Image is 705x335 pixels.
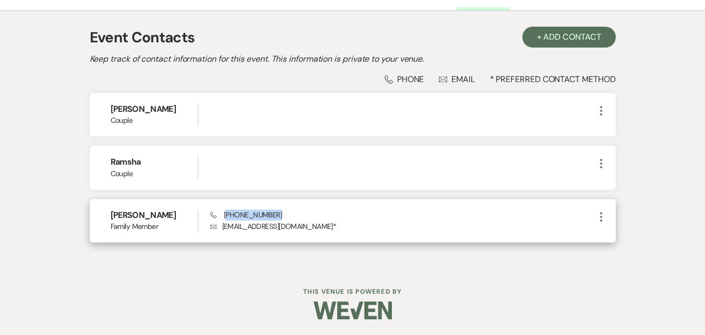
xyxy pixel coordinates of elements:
[314,292,392,329] img: Weven Logo
[111,103,198,115] h6: [PERSON_NAME]
[210,221,595,232] p: [EMAIL_ADDRESS][DOMAIN_NAME] *
[522,27,616,48] button: + Add Contact
[385,74,424,85] div: Phone
[111,210,198,221] h6: [PERSON_NAME]
[439,74,475,85] div: Email
[111,115,198,126] span: Couple
[210,210,282,220] span: [PHONE_NUMBER]
[111,221,198,232] span: Family Member
[90,27,195,49] h1: Event Contacts
[111,156,198,168] h6: Ramsha
[111,168,198,179] span: Couple
[90,53,616,65] h2: Keep track of contact information for this event. This information is private to your venue.
[90,74,616,85] div: * Preferred Contact Method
